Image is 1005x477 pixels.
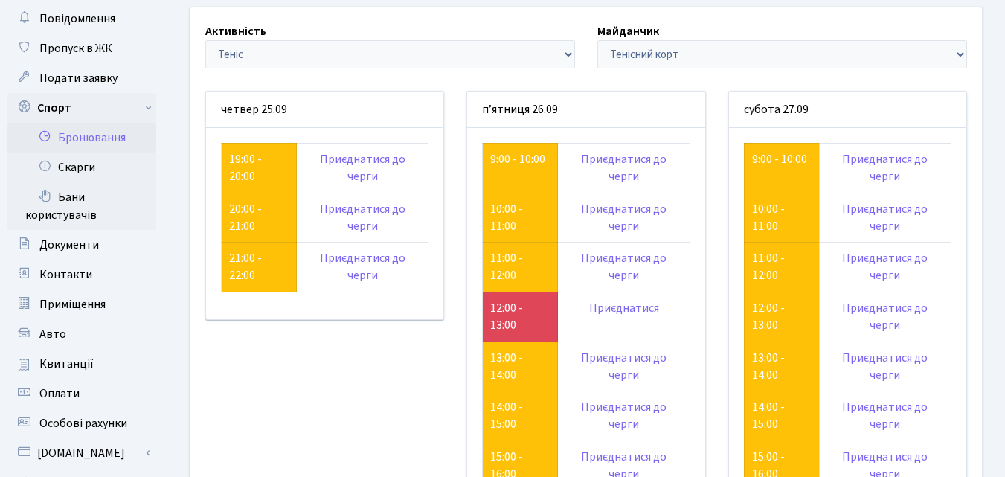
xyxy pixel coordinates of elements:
[7,349,156,379] a: Квитанції
[842,300,928,333] a: Приєднатися до черги
[467,92,704,128] div: п’ятниця 26.09
[7,63,156,93] a: Подати заявку
[490,350,523,383] a: 13:00 - 14:00
[752,201,785,234] a: 10:00 - 11:00
[490,250,523,284] a: 11:00 - 12:00
[320,250,405,284] a: Приєднатися до черги
[490,201,523,234] a: 10:00 - 11:00
[581,201,667,234] a: Приєднатися до черги
[7,289,156,319] a: Приміщення
[752,151,807,167] a: 9:00 - 10:00
[7,123,156,153] a: Бронювання
[39,356,94,372] span: Квитанції
[7,319,156,349] a: Авто
[229,151,262,185] a: 19:00 - 20:00
[320,201,405,234] a: Приєднатися до черги
[205,22,266,40] label: Активність
[581,399,667,432] a: Приєднатися до черги
[842,350,928,383] a: Приєднатися до черги
[7,230,156,260] a: Документи
[206,92,443,128] div: четвер 25.09
[39,70,118,86] span: Подати заявку
[39,10,115,27] span: Повідомлення
[597,22,659,40] label: Майданчик
[7,438,156,468] a: [DOMAIN_NAME]
[842,151,928,185] a: Приєднатися до черги
[729,92,966,128] div: субота 27.09
[39,266,92,283] span: Контакти
[39,296,106,313] span: Приміщення
[39,326,66,342] span: Авто
[589,300,659,316] a: Приєднатися
[490,300,523,333] a: 12:00 - 13:00
[229,201,262,234] a: 20:00 - 21:00
[490,399,523,432] a: 14:00 - 15:00
[752,300,785,333] a: 12:00 - 13:00
[7,4,156,33] a: Повідомлення
[7,93,156,123] a: Спорт
[39,237,99,253] span: Документи
[842,201,928,234] a: Приєднатися до черги
[842,250,928,284] a: Приєднатися до черги
[229,250,262,284] a: 21:00 - 22:00
[7,182,156,230] a: Бани користувачів
[39,415,127,432] span: Особові рахунки
[752,350,785,383] a: 13:00 - 14:00
[842,399,928,432] a: Приєднатися до черги
[752,399,785,432] a: 14:00 - 15:00
[581,350,667,383] a: Приєднатися до черги
[581,151,667,185] a: Приєднатися до черги
[39,40,112,57] span: Пропуск в ЖК
[490,151,545,167] a: 9:00 - 10:00
[7,409,156,438] a: Особові рахунки
[7,33,156,63] a: Пропуск в ЖК
[752,250,785,284] a: 11:00 - 12:00
[39,385,80,402] span: Оплати
[581,250,667,284] a: Приєднатися до черги
[7,379,156,409] a: Оплати
[7,260,156,289] a: Контакти
[320,151,405,185] a: Приєднатися до черги
[7,153,156,182] a: Скарги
